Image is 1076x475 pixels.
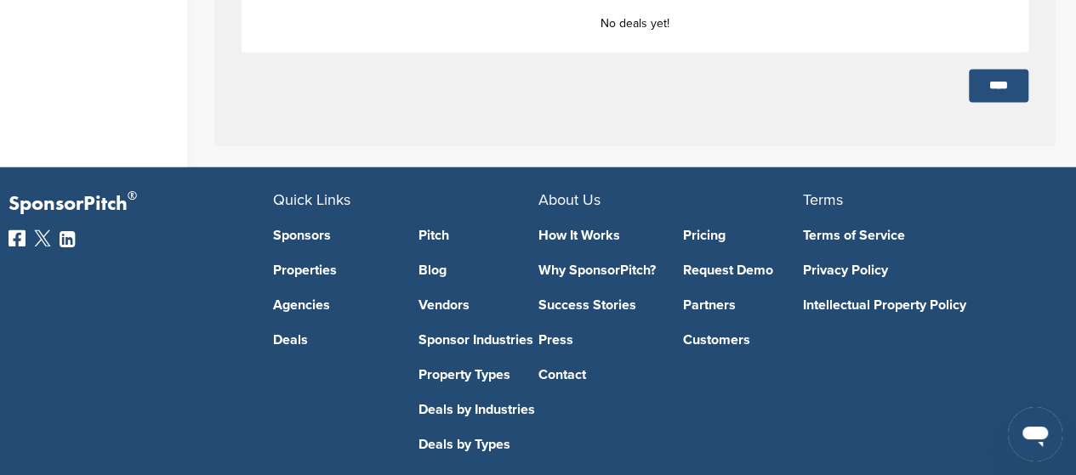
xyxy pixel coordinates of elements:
a: Pricing [683,229,803,242]
a: Sponsor Industries [418,333,538,347]
a: Contact [538,368,658,382]
a: Deals [273,333,393,347]
a: Success Stories [538,298,658,312]
img: Twitter [34,229,51,246]
a: Request Demo [683,263,803,277]
a: Vendors [418,298,538,312]
a: Deals by Industries [418,403,538,416]
a: Press [538,333,658,347]
img: Facebook [9,229,26,246]
a: Pitch [418,229,538,242]
span: Quick Links [273,190,350,209]
a: Why SponsorPitch? [538,263,658,277]
a: How It Works [538,229,658,242]
a: Deals by Types [418,438,538,451]
a: Properties [273,263,393,277]
a: Sponsors [273,229,393,242]
a: Customers [683,333,803,347]
span: Terms [803,190,843,209]
p: SponsorPitch [9,192,273,217]
a: Partners [683,298,803,312]
span: ® [128,185,137,206]
iframe: Button to launch messaging window [1008,407,1062,461]
a: Terms of Service [803,229,1042,242]
a: Property Types [418,368,538,382]
a: Intellectual Property Policy [803,298,1042,312]
a: Agencies [273,298,393,312]
a: Blog [418,263,538,277]
span: About Us [538,190,601,209]
p: No deals yet! [259,13,1011,34]
a: Privacy Policy [803,263,1042,277]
